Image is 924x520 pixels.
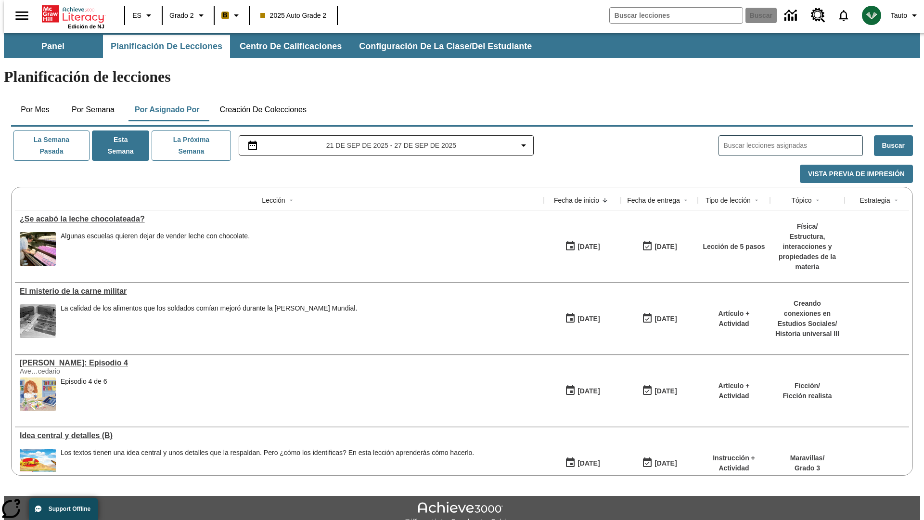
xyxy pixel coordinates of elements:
span: Tauto [891,11,907,21]
p: Lección de 5 pasos [703,242,765,252]
div: Idea central y detalles (B) [20,431,539,440]
button: Vista previa de impresión [800,165,913,183]
button: Sort [680,195,692,206]
a: Notificaciones [831,3,856,28]
p: Artículo + Actividad [703,381,765,401]
span: Support Offline [49,506,90,512]
button: Perfil/Configuración [887,7,924,24]
button: 09/21/25: Primer día en que estuvo disponible la lección [562,454,603,472]
span: Grado 2 [169,11,194,21]
button: Lenguaje: ES, Selecciona un idioma [128,7,159,24]
img: avatar image [862,6,881,25]
p: Ficción realista [783,391,832,401]
button: Sort [285,195,297,206]
img: Fotografía en blanco y negro que muestra cajas de raciones de comida militares con la etiqueta U.... [20,304,56,338]
span: B [223,9,228,21]
a: El misterio de la carne militar , Lecciones [20,287,539,296]
a: Idea central y detalles (B), Lecciones [20,431,539,440]
button: Sort [890,195,902,206]
div: [DATE] [654,385,677,397]
div: [DATE] [577,457,600,469]
button: Support Offline [29,498,98,520]
img: Elena está sentada en la mesa de clase, poniendo pegamento en un trozo de papel. Encima de la mes... [20,377,56,411]
button: 09/21/25: Último día en que podrá accederse la lección [639,382,680,400]
div: El misterio de la carne militar [20,287,539,296]
div: Fecha de entrega [627,195,680,205]
div: Tipo de lección [706,195,751,205]
div: [DATE] [577,313,600,325]
a: Elena Menope: Episodio 4, Lecciones [20,359,539,367]
a: Centro de recursos, Se abrirá en una pestaña nueva. [805,2,831,28]
p: Artículo + Actividad [703,309,765,329]
div: La calidad de los alimentos que los soldados comían mejoró durante la Segunda Guerra Mundial. [61,304,357,338]
a: Portada [42,4,104,24]
span: Centro de calificaciones [240,41,342,52]
button: Buscar [874,135,913,156]
div: [DATE] [577,385,600,397]
a: Centro de información [779,2,805,29]
div: Estrategia [860,195,890,205]
button: Centro de calificaciones [232,35,349,58]
span: Configuración de la clase/del estudiante [359,41,532,52]
span: 21 de sep de 2025 - 27 de sep de 2025 [326,141,456,151]
button: Sort [812,195,823,206]
p: Estructura, interacciones y propiedades de la materia [775,232,840,272]
button: 09/21/25: Último día en que podrá accederse la lección [639,454,680,472]
p: Maravillas / [790,453,825,463]
img: image [20,232,56,266]
button: 09/21/25: Primer día en que estuvo disponible la lección [562,310,603,328]
div: Elena Menope: Episodio 4 [20,359,539,367]
div: [DATE] [654,313,677,325]
button: Por mes [11,98,59,121]
button: Sort [751,195,762,206]
div: Los textos tienen una idea central y unos detalles que la respaldan. Pero ¿cómo los identificas? ... [61,449,474,457]
div: Ave…cedario [20,367,164,375]
div: Los textos tienen una idea central y unos detalles que la respaldan. Pero ¿cómo los identificas? ... [61,449,474,482]
div: Subbarra de navegación [4,35,540,58]
button: Grado: Grado 2, Elige un grado [166,7,211,24]
button: Panel [5,35,101,58]
div: [DATE] [654,241,677,253]
div: Algunas escuelas quieren dejar de vender leche con chocolate. [61,232,250,266]
button: 09/21/25: Último día en que podrá accederse la lección [639,237,680,256]
button: 09/21/25: Último día en que podrá accederse la lección [639,310,680,328]
span: ES [132,11,141,21]
button: Planificación de lecciones [103,35,230,58]
button: Escoja un nuevo avatar [856,3,887,28]
svg: Collapse Date Range Filter [518,140,529,151]
span: Planificación de lecciones [111,41,222,52]
button: Esta semana [92,130,149,161]
p: Ficción / [783,381,832,391]
button: 09/21/25: Primer día en que estuvo disponible la lección [562,382,603,400]
div: Episodio 4 de 6 [61,377,107,411]
button: Configuración de la clase/del estudiante [351,35,539,58]
a: ¿Se acabó la leche chocolateada?, Lecciones [20,215,539,223]
div: Tópico [791,195,811,205]
p: Historia universal III [775,329,840,339]
button: Seleccione el intervalo de fechas opción del menú [243,140,530,151]
button: La próxima semana [152,130,231,161]
div: Fecha de inicio [554,195,599,205]
div: ¿Se acabó la leche chocolateada? [20,215,539,223]
p: Instrucción + Actividad [703,453,765,473]
div: [DATE] [577,241,600,253]
span: Edición de NJ [68,24,104,29]
input: Buscar campo [610,8,743,23]
span: 2025 Auto Grade 2 [260,11,327,21]
img: portada de Maravillas de tercer grado: una mariposa vuela sobre un campo y un río, con montañas a... [20,449,56,482]
input: Buscar lecciones asignadas [724,139,862,153]
button: Sort [599,195,611,206]
p: Creando conexiones en Estudios Sociales / [775,299,840,329]
p: Física / [775,221,840,232]
button: Creación de colecciones [212,98,314,121]
button: 09/21/25: Primer día en que estuvo disponible la lección [562,237,603,256]
div: [DATE] [654,457,677,469]
button: Boost El color de la clase es anaranjado claro. Cambiar el color de la clase. [218,7,246,24]
div: Lección [262,195,285,205]
div: Subbarra de navegación [4,33,920,58]
button: Por asignado por [127,98,207,121]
